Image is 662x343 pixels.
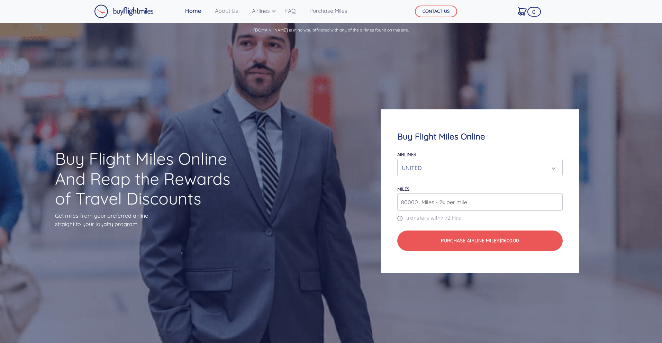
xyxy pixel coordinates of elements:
span: 72 Hrs [445,214,461,221]
span: 0 [527,7,541,17]
span: $1600.00 [499,237,519,244]
h1: Buy Flight Miles Online And Reap the Rewards of Travel Discounts [55,149,243,209]
div: UNITED [402,161,554,174]
a: Purchase Miles [307,4,350,18]
button: UNITED [397,159,562,176]
p: transfers within [397,214,562,222]
h4: Buy Flight Miles Online [397,132,562,142]
a: Airlines [249,4,274,18]
a: Buy Flight Miles Logo [94,3,154,20]
img: Buy Flight Miles Logo [94,4,154,18]
label: miles [397,186,409,192]
button: CONTACT US [415,6,457,17]
a: About Us [212,4,241,18]
label: Airlines [397,152,416,157]
a: Home [182,4,204,18]
p: Get miles from your preferred airline straight to your loyalty program [55,211,243,228]
img: Cart [518,7,527,16]
a: 0 [515,4,529,18]
a: FAQ [282,4,298,18]
button: Purchase Airline Miles$1600.00 [397,231,562,251]
span: Miles - 2¢ per mile [418,198,467,206]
